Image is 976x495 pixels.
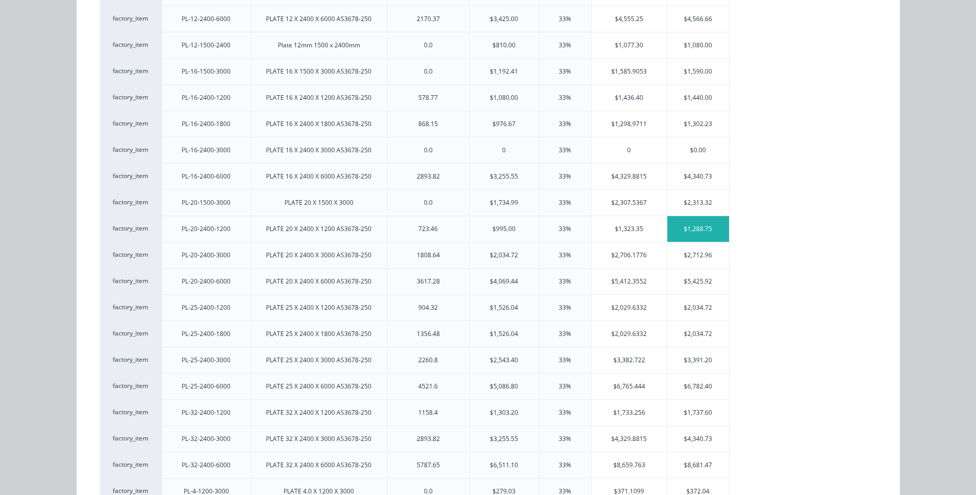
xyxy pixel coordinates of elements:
div: $1,526.04 [490,329,518,339]
div: PL-16-2400-1800 [182,119,230,129]
div: 0 [502,146,506,155]
div: $4,069.44 [490,277,518,286]
div: factory_item [100,268,162,294]
div: $2,307.5367 [592,190,667,216]
div: $3,391.20 [667,347,729,373]
div: 723.46 [418,224,438,234]
div: 33% [559,41,571,50]
div: $810.00 [492,41,516,50]
div: $1,585.9053 [592,59,667,84]
div: PL-16-2400-6000 [182,172,230,181]
div: PLATE 16 X 2400 X 1200 AS3678-250 [266,93,371,102]
div: PLATE 12 X 2400 X 6000 AS3678-250 [266,14,371,24]
div: 33% [559,224,571,234]
div: PL-16-2400-1200 [182,93,230,102]
div: 2893.82 [417,172,440,181]
div: factory_item [100,189,162,216]
div: $6,782.40 [667,374,729,399]
div: 4521.6 [418,382,438,391]
div: 2893.82 [417,434,440,444]
div: 33% [559,251,571,260]
div: $995.00 [492,224,516,234]
div: $2,034.72 [667,295,729,321]
div: 33% [559,119,571,129]
div: factory_item [100,242,162,268]
div: $1,526.04 [490,303,518,312]
div: $3,255.55 [490,434,518,444]
div: PLATE 16 X 1500 X 3000 AS3678-250 [266,67,371,76]
div: $1,080.00 [490,93,518,102]
div: $1,192.41 [490,67,518,76]
div: $1,440.00 [667,85,729,111]
div: factory_item [100,32,162,58]
div: $1,077.30 [592,32,667,58]
div: PLATE 20 X 2400 X 1200 AS3678-250 [266,224,371,234]
div: 33% [559,461,571,470]
div: $4,566.66 [667,6,729,32]
div: 33% [559,434,571,444]
div: 33% [559,303,571,312]
div: 2170.37 [417,14,440,24]
div: PLATE 20 X 2400 X 6000 AS3678-250 [266,277,371,286]
div: $1,323.35 [592,216,667,242]
div: factory_item [100,373,162,399]
div: PL-16-2400-3000 [182,146,230,155]
div: 33% [559,382,571,391]
div: PL-25-2400-1200 [182,303,230,312]
div: PLATE 32 X 2400 X 3000 AS3678-250 [266,434,371,444]
div: factory_item [100,216,162,242]
div: $4,329.8815 [592,426,667,452]
div: PL-25-2400-1800 [182,329,230,339]
div: factory_item [100,84,162,111]
div: $1,080.00 [667,32,729,58]
div: PLATE 25 X 2400 X 1200 AS3678-250 [266,303,371,312]
div: 33% [559,198,571,207]
div: 3617.28 [417,277,440,286]
div: factory_item [100,58,162,84]
div: $976.67 [492,119,516,129]
div: PL-32-2400-6000 [182,461,230,470]
div: 33% [559,146,571,155]
div: $4,329.8815 [592,164,667,189]
div: $1,303.20 [490,408,518,417]
div: PLATE 32 X 2400 X 1200 AS3678-250 [266,408,371,417]
div: $4,340.73 [667,164,729,189]
div: PL-25-2400-6000 [182,382,230,391]
div: Plate 12mm 1500 x 2400mm [278,41,360,50]
div: factory_item [100,321,162,347]
div: $1,436.40 [592,85,667,111]
div: factory_item [100,137,162,163]
div: $2,543.40 [490,356,518,365]
div: 33% [559,277,571,286]
div: $1,590.00 [667,59,729,84]
div: PL-20-2400-1200 [182,224,230,234]
div: $2,313.32 [667,190,729,216]
div: 0.0 [424,41,433,50]
div: factory_item [100,426,162,452]
div: $3,425.00 [490,14,518,24]
div: $2,706.1776 [592,242,667,268]
div: 33% [559,329,571,339]
div: $1,302.23 [667,111,729,137]
div: PLATE 25 X 2400 X 3000 AS3678-250 [266,356,371,365]
div: 33% [559,356,571,365]
div: PL-16-1500-3000 [182,67,230,76]
div: $2,029.6332 [592,295,667,321]
div: PLATE 32 X 2400 X 6000 AS3678-250 [266,461,371,470]
div: $3,255.55 [490,172,518,181]
div: $8,659.763 [592,452,667,478]
div: $1,298.9711 [592,111,667,137]
div: 1808.64 [417,251,440,260]
div: $5,425.92 [667,269,729,294]
div: factory_item [100,163,162,189]
div: 2260.8 [418,356,438,365]
div: 33% [559,67,571,76]
div: PL-32-2400-1200 [182,408,230,417]
div: $0.00 [667,137,729,163]
div: factory_item [100,399,162,426]
div: 0.0 [424,67,433,76]
div: 33% [559,408,571,417]
div: $6,765.444 [592,374,667,399]
div: PL-25-2400-3000 [182,356,230,365]
div: factory_item [100,347,162,373]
